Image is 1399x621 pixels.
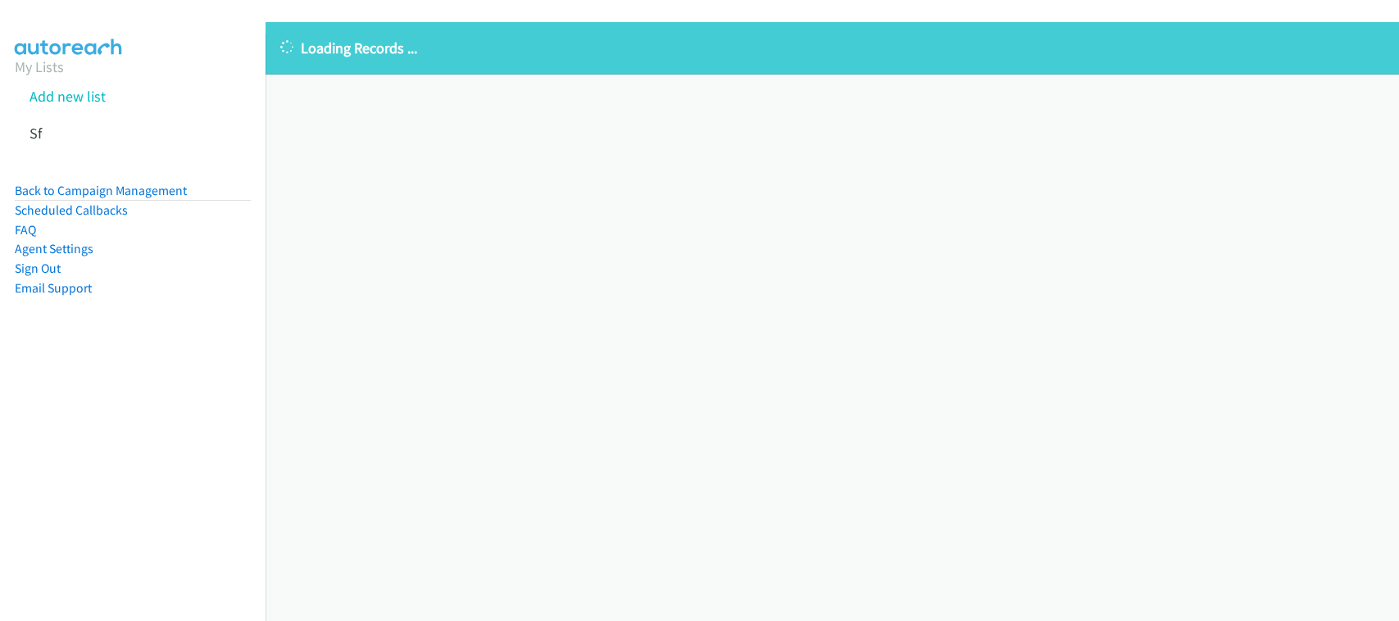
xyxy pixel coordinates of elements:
a: Scheduled Callbacks [15,202,128,218]
a: Add new list [30,87,106,106]
a: Sf [30,124,42,143]
a: FAQ [15,222,36,238]
p: Loading Records ... [280,37,1384,59]
a: Email Support [15,280,92,296]
a: My Lists [15,57,64,76]
a: Back to Campaign Management [15,183,187,198]
a: Agent Settings [15,241,93,256]
a: Sign Out [15,261,61,276]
